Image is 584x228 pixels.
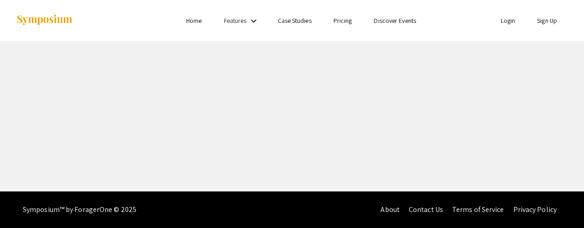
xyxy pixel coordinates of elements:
a: Login [501,16,516,25]
a: Sign Up [537,16,557,25]
a: Case Studies [278,16,312,25]
mat-icon: Expand Features list [248,16,259,27]
a: Terms of Service [452,205,504,214]
a: Home [186,16,202,25]
a: Features [224,16,247,25]
a: Discover Events [374,16,416,25]
a: Privacy Policy [513,205,557,214]
a: Contact Us [409,205,443,214]
img: Symposium by ForagerOne [16,14,73,27]
a: About [381,205,400,214]
a: Pricing [334,16,352,25]
div: Symposium™ by ForagerOne © 2025 [23,191,136,228]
